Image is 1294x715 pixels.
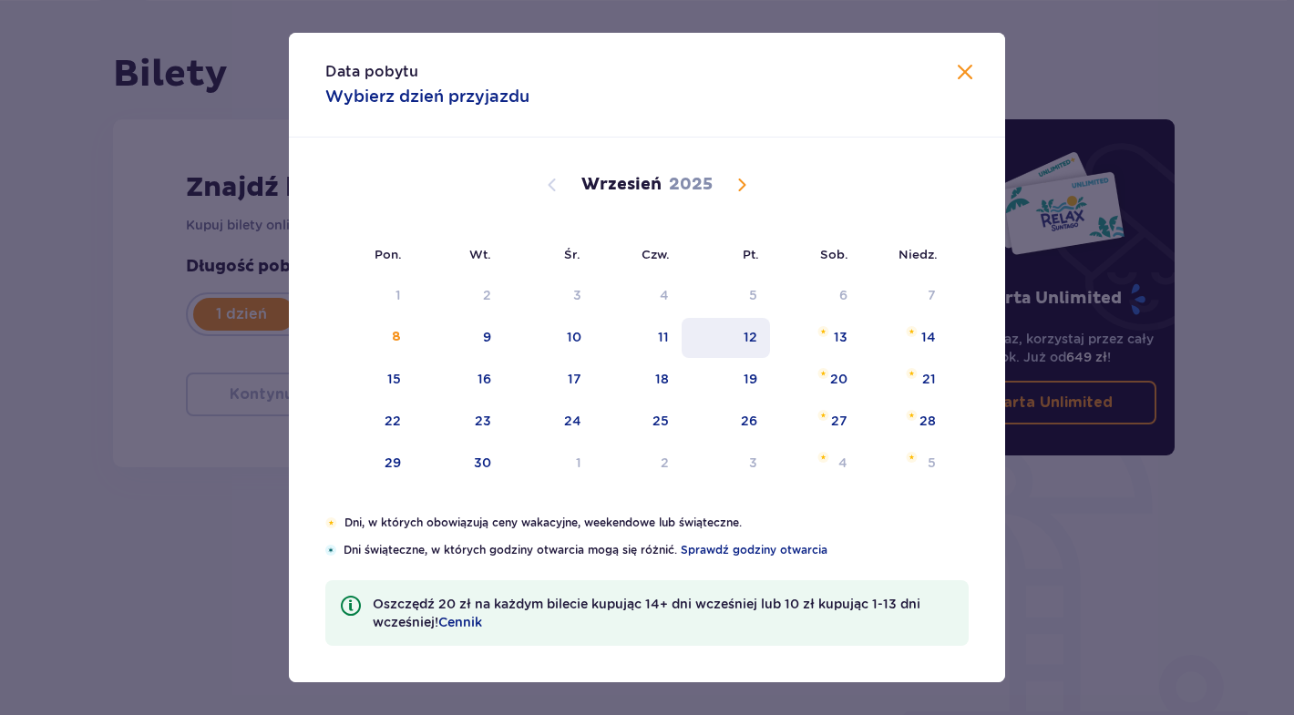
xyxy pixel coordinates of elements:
[392,328,401,346] div: 8
[860,444,949,484] td: niedziela, 5 października 2025
[838,454,847,472] div: 4
[567,328,581,346] div: 10
[652,412,669,430] div: 25
[289,138,1005,515] div: Calendar
[594,360,683,400] td: czwartek, 18 września 2025
[860,360,949,400] td: niedziela, 21 września 2025
[414,318,504,358] td: wtorek, 9 września 2025
[594,402,683,442] td: czwartek, 25 września 2025
[564,412,581,430] div: 24
[594,276,683,316] td: Not available. czwartek, 4 września 2025
[504,276,594,316] td: Not available. środa, 3 września 2025
[581,174,662,196] p: Wrzesień
[660,286,669,304] div: 4
[385,454,401,472] div: 29
[325,444,414,484] td: poniedziałek, 29 września 2025
[642,247,670,261] small: Czw.
[661,454,669,472] div: 2
[741,412,757,430] div: 26
[744,370,757,388] div: 19
[483,286,491,304] div: 2
[831,412,847,430] div: 27
[474,454,491,472] div: 30
[770,360,860,400] td: sobota, 20 września 2025
[475,412,491,430] div: 23
[504,444,594,484] td: środa, 1 października 2025
[682,318,770,358] td: piątek, 12 września 2025
[387,370,401,388] div: 15
[568,370,581,388] div: 17
[576,454,581,472] div: 1
[669,174,713,196] p: 2025
[770,444,860,484] td: sobota, 4 października 2025
[385,412,401,430] div: 22
[830,370,847,388] div: 20
[658,328,669,346] div: 11
[770,318,860,358] td: sobota, 13 września 2025
[744,328,757,346] div: 12
[682,360,770,400] td: piątek, 19 września 2025
[749,454,757,472] div: 3
[504,318,594,358] td: środa, 10 września 2025
[483,328,491,346] div: 9
[564,247,580,261] small: Śr.
[655,370,669,388] div: 18
[860,318,949,358] td: niedziela, 14 września 2025
[325,318,414,358] td: poniedziałek, 8 września 2025
[325,276,414,316] td: Not available. poniedziałek, 1 września 2025
[682,276,770,316] td: Not available. piątek, 5 września 2025
[834,328,847,346] div: 13
[478,370,491,388] div: 16
[743,247,759,261] small: Pt.
[594,318,683,358] td: czwartek, 11 września 2025
[749,286,757,304] div: 5
[839,286,847,304] div: 6
[860,402,949,442] td: niedziela, 28 września 2025
[504,402,594,442] td: środa, 24 września 2025
[414,402,504,442] td: wtorek, 23 września 2025
[504,360,594,400] td: środa, 17 września 2025
[573,286,581,304] div: 3
[414,360,504,400] td: wtorek, 16 września 2025
[395,286,401,304] div: 1
[414,276,504,316] td: Not available. wtorek, 2 września 2025
[414,444,504,484] td: wtorek, 30 września 2025
[375,247,402,261] small: Pon.
[594,444,683,484] td: czwartek, 2 października 2025
[469,247,491,261] small: Wt.
[899,247,938,261] small: Niedz.
[860,276,949,316] td: Not available. niedziela, 7 września 2025
[770,402,860,442] td: sobota, 27 września 2025
[682,444,770,484] td: piątek, 3 października 2025
[325,402,414,442] td: poniedziałek, 22 września 2025
[820,247,848,261] small: Sob.
[770,276,860,316] td: Not available. sobota, 6 września 2025
[325,360,414,400] td: poniedziałek, 15 września 2025
[682,402,770,442] td: piątek, 26 września 2025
